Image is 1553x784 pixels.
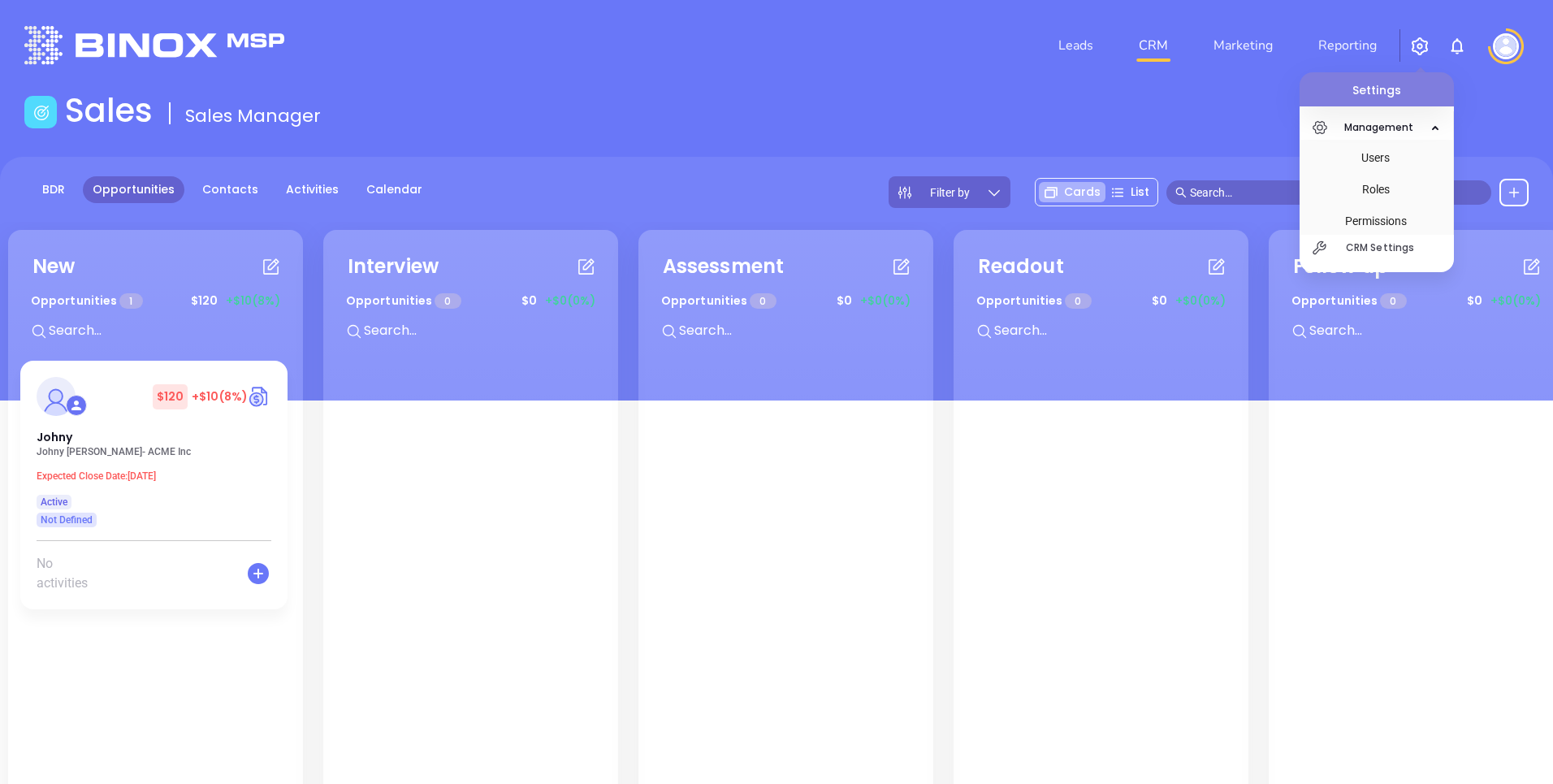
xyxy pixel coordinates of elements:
span: Active [41,493,67,511]
span: 0 [750,293,776,309]
input: Search... [362,320,606,341]
a: BDR [32,176,75,203]
div: NewOpportunities 1$120+$10(8%) [20,242,291,361]
a: Reporting [1312,29,1383,62]
p: Settings [1300,72,1454,99]
span: 0 [435,293,461,309]
span: 1 [119,293,142,309]
span: No activities [37,554,107,593]
input: Search... [47,320,291,341]
p: Expected Close Date: [DATE] [37,470,280,482]
button: SettingsCRM Settings [1400,31,1439,61]
span: 0 [1380,293,1406,309]
div: profile $120+$10(8%)Circle dollarJohnyJohny [PERSON_NAME]- ACME IncExpected Close Date:[DATE]Acti... [20,361,291,617]
span: $ 120 [153,384,188,409]
img: Johny [37,377,76,416]
span: Not Defined [41,511,93,529]
a: Opportunities [83,176,184,203]
a: Marketing [1207,29,1279,62]
span: +$0 (0%) [1175,292,1226,310]
span: Sales Manager [185,103,321,128]
span: +$0 (0%) [860,292,911,310]
input: Search... [1308,320,1551,341]
span: +$0 (0%) [1490,292,1541,310]
div: Follow up [1293,252,1388,281]
span: +$10 (8%) [192,388,248,405]
span: $ 0 [833,288,856,314]
span: Permissions [1315,205,1437,237]
div: Assessment [663,252,784,281]
div: Follow upOpportunities 0$0+$0(0%) [1281,242,1551,361]
img: user [1493,33,1519,59]
span: Management [1336,111,1422,144]
div: AssessmentOpportunities 0$0+$0(0%) [651,242,921,361]
span: Filter by [930,187,970,198]
span: List [1131,184,1149,201]
div: New [32,252,75,281]
input: Search... [993,320,1236,341]
p: Johny Smith - ACME Inc [37,446,280,457]
span: 0 [1065,293,1091,309]
span: $ 0 [1463,288,1486,314]
span: Users [1315,141,1437,174]
p: CRM Settings [1346,235,1454,260]
a: CRM Settings [1300,235,1454,260]
span: +$0 (0%) [545,292,595,310]
a: CRM [1132,29,1174,62]
a: Activities [276,176,348,203]
p: Opportunities [346,286,461,316]
span: Johny [37,429,73,445]
span: Cards [1064,184,1101,201]
span: +$10 (8%) [226,292,280,310]
input: Search... [677,320,921,341]
input: Search… [1190,184,1482,201]
a: profile $120+$10(8%)Circle dollarJohnyJohny [PERSON_NAME]- ACME IncExpected Close Date:[DATE]Acti... [20,361,288,527]
img: iconSetting [1410,37,1430,56]
a: Contacts [193,176,268,203]
img: logo [24,26,284,64]
img: iconNotification [1447,37,1467,56]
span: $ 0 [1148,288,1171,314]
div: ReadoutOpportunities 0$0+$0(0%) [966,242,1236,361]
span: $ 120 [187,288,222,314]
div: Readout [978,252,1064,281]
div: Interview [348,252,439,281]
p: Opportunities [976,286,1092,316]
p: Opportunities [1291,286,1407,316]
span: $ 0 [517,288,541,314]
a: Leads [1052,29,1100,62]
h1: Sales [65,91,153,130]
span: search [1175,187,1187,198]
p: Opportunities [661,286,776,316]
img: Quote [248,384,271,409]
p: Opportunities [31,286,143,316]
span: Roles [1315,173,1437,206]
div: InterviewOpportunities 0$0+$0(0%) [335,242,606,361]
a: Calendar [357,176,432,203]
